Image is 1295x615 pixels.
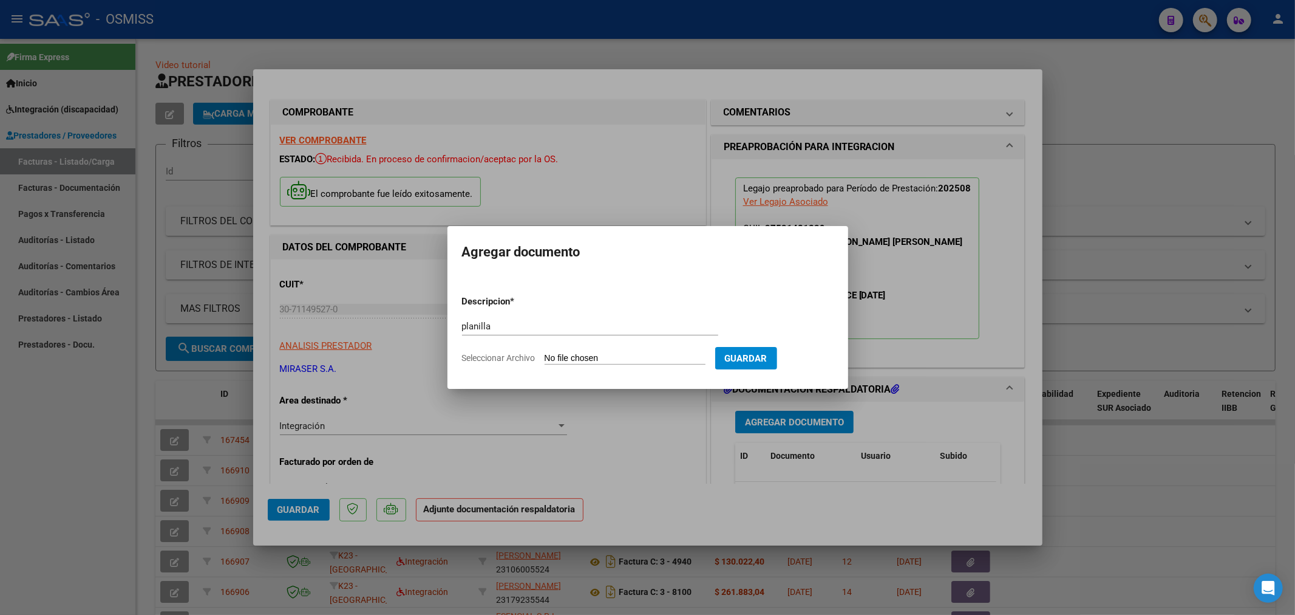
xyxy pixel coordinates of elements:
[462,241,834,264] h2: Agregar documento
[725,353,767,364] span: Guardar
[462,353,535,363] span: Seleccionar Archivo
[462,295,574,309] p: Descripcion
[1254,574,1283,603] div: Open Intercom Messenger
[715,347,777,369] button: Guardar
